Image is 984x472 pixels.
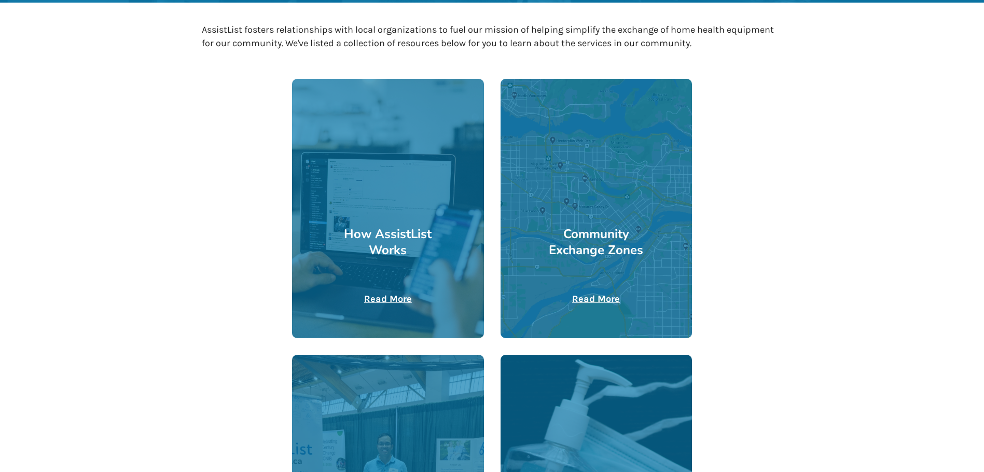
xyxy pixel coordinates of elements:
a: Community Exchange Zones Read More [501,79,692,338]
u: Read More [572,293,620,304]
a: How AssistList Works Read More [292,79,483,338]
p: AssistList fosters relationships with local organizations to fuel our mission of helping simplify... [202,23,782,50]
h3: How AssistList Works [340,226,436,258]
h3: Community Exchange Zones [548,226,644,258]
u: Read More [364,293,412,304]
